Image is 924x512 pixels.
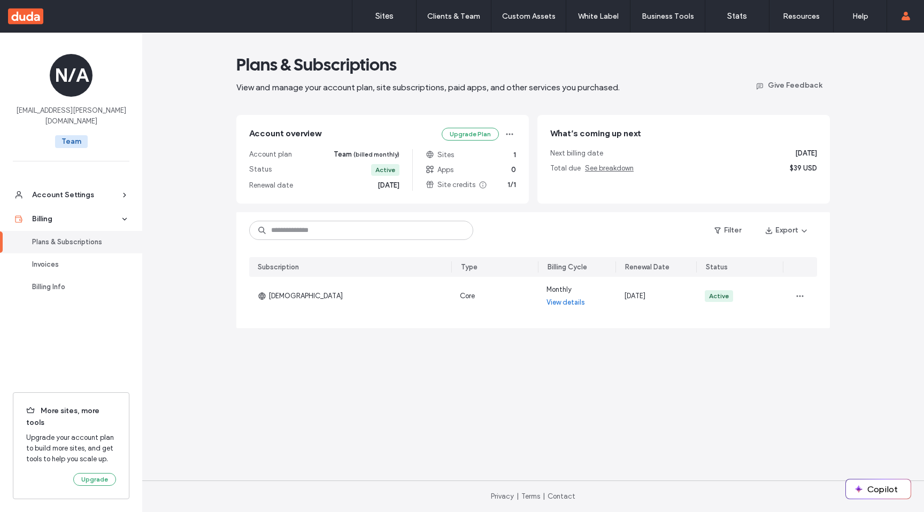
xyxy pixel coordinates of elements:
[727,11,747,21] label: Stats
[426,180,487,190] span: Site credits
[32,282,120,292] div: Billing Info
[13,105,129,127] span: [EMAIL_ADDRESS][PERSON_NAME][DOMAIN_NAME]
[249,149,292,160] span: Account plan
[795,148,817,159] span: [DATE]
[502,12,556,21] label: Custom Assets
[513,150,516,160] span: 1
[32,214,120,224] div: Billing
[756,222,817,239] button: Export
[426,150,454,160] span: Sites
[249,180,293,191] span: Renewal date
[709,291,729,301] div: Active
[258,291,343,301] span: [DEMOGRAPHIC_DATA]
[704,222,752,239] button: Filter
[550,163,634,174] span: Total due
[546,284,572,295] span: Monthly
[32,259,120,270] div: Invoices
[550,128,641,138] span: What’s coming up next
[550,148,603,159] span: Next billing date
[548,492,575,500] a: Contact
[375,165,395,175] div: Active
[625,262,669,273] div: Renewal Date
[846,479,911,499] button: Copilot
[32,237,120,247] div: Plans & Subscriptions
[747,76,830,94] button: Give Feedback
[249,128,321,141] span: Account overview
[578,12,619,21] label: White Label
[511,165,516,175] span: 0
[353,151,399,158] span: (billed monthly)
[517,492,519,500] span: |
[790,163,817,174] span: $39 USD
[706,262,728,273] div: Status
[491,492,514,500] a: Privacy
[852,12,868,21] label: Help
[26,406,116,428] span: More sites, more tools
[73,473,116,486] button: Upgrade
[426,165,453,175] span: Apps
[375,11,394,21] label: Sites
[507,180,516,190] span: 1/1
[236,82,620,92] span: View and manage your account plan, site subscriptions, paid apps, and other services you purchased.
[32,190,120,200] div: Account Settings
[258,262,299,273] div: Subscription
[442,128,499,141] button: Upgrade Plan
[521,492,540,500] a: Terms
[783,12,820,21] label: Resources
[624,292,645,300] span: [DATE]
[378,180,399,191] span: [DATE]
[460,292,475,300] span: Core
[546,297,585,308] a: View details
[334,149,399,160] span: Team
[461,262,478,273] div: Type
[543,492,545,500] span: |
[26,432,116,464] span: Upgrade your account plan to build more sites, and get tools to help you scale up.
[55,135,88,148] span: Team
[548,262,587,273] div: Billing Cycle
[642,12,694,21] label: Business Tools
[585,164,634,172] span: See breakdown
[427,12,480,21] label: Clients & Team
[236,54,397,75] span: Plans & Subscriptions
[50,54,93,97] div: N/A
[249,164,272,176] span: Status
